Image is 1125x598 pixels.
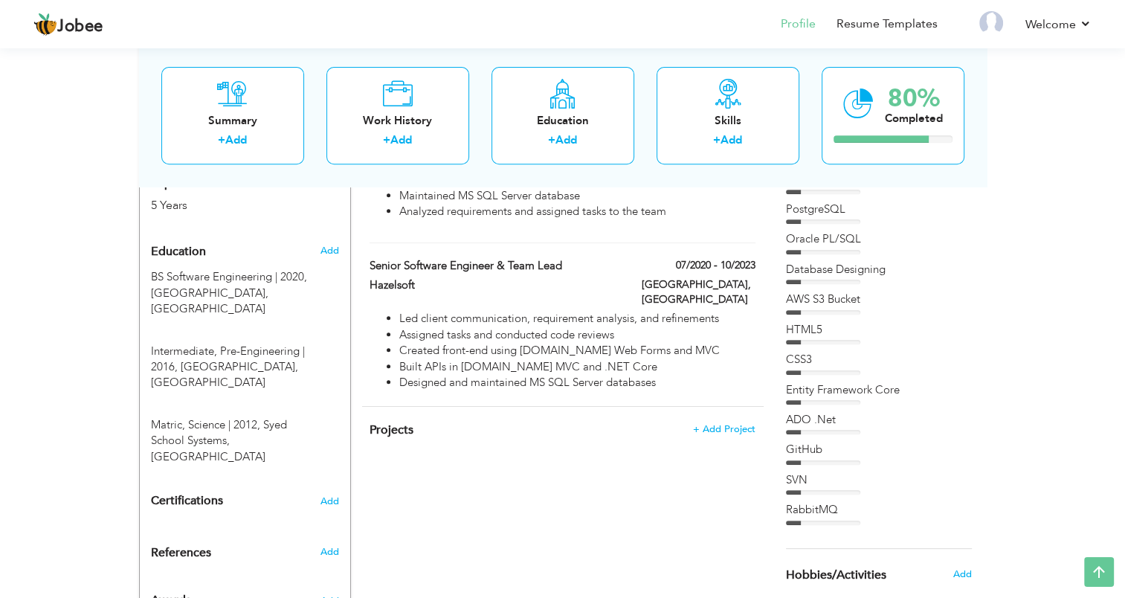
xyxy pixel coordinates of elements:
span: Certifications [151,492,223,509]
label: + [383,133,390,149]
div: 80% [885,86,943,111]
span: Add [320,244,338,257]
div: GitHub [786,442,972,457]
a: Jobee [33,13,103,36]
label: + [713,133,721,149]
div: Work History [338,113,457,129]
span: Projects [370,422,413,438]
span: + Add Project [693,424,755,434]
span: Syed School Systems, [GEOGRAPHIC_DATA] [151,417,287,464]
span: Add the certifications you’ve earned. [320,496,339,507]
span: Hobbies/Activities [786,569,886,582]
div: SVN [786,472,972,488]
label: Senior Software Engineer & Team Lead [370,258,619,274]
a: Resume Templates [837,16,938,33]
span: Matric, Syed School Systems, 2012 [151,417,260,432]
li: Analyzed requirements and assigned tasks to the team [399,204,755,219]
a: Welcome [1025,16,1092,33]
div: Completed [885,111,943,126]
span: BS Software Engineering, University of Management and Technology, 2020 [151,269,307,284]
label: 07/2020 - 10/2023 [676,258,755,273]
span: [GEOGRAPHIC_DATA], [GEOGRAPHIC_DATA] [151,359,298,390]
div: HTML5 [786,322,972,338]
span: [GEOGRAPHIC_DATA], [GEOGRAPHIC_DATA] [151,286,268,316]
div: BS Software Engineering, 2020 [140,269,350,317]
li: Led client communication, requirement analysis, and refinements [399,311,755,327]
div: Skills [668,113,787,129]
div: RabbitMQ [786,502,972,518]
h4: This helps to highlight the project, tools and skills you have worked on. [370,422,755,437]
span: Experience [151,176,212,190]
div: Add the reference. [140,545,350,568]
a: Profile [781,16,816,33]
a: Add [555,133,577,148]
li: Assigned tasks and conducted code reviews [399,327,755,343]
div: Entity Framework Core [786,382,972,398]
div: Oracle PL/SQL [786,231,972,247]
div: PostgreSQL [786,202,972,217]
div: 5 Years [151,197,304,214]
div: ADO .Net [786,412,972,428]
span: References [151,547,211,560]
div: Add your educational degree. [151,237,339,465]
div: AWS S3 Bucket [786,292,972,307]
span: Add [320,545,338,559]
div: Education [503,113,622,129]
span: Jobee [57,19,103,35]
li: Designed and maintained MS SQL Server databases [399,375,755,390]
label: Hazelsoft [370,277,619,293]
li: Maintained MS SQL Server database [399,188,755,204]
li: Built APIs in [DOMAIN_NAME] MVC and .NET Core [399,359,755,375]
a: Add [225,133,247,148]
span: Education [151,245,206,259]
div: Summary [173,113,292,129]
div: Intermediate, 2016 [140,321,350,391]
label: [GEOGRAPHIC_DATA], [GEOGRAPHIC_DATA] [642,277,755,307]
div: Database Designing [786,262,972,277]
label: + [218,133,225,149]
img: jobee.io [33,13,57,36]
span: Intermediate, Civil Lines College, 2016 [151,344,305,374]
label: + [548,133,555,149]
img: Profile Img [979,11,1003,35]
span: Add [952,568,971,581]
div: CSS3 [786,352,972,367]
a: Add [390,133,412,148]
a: Add [721,133,742,148]
div: Matric, 2012 [140,395,350,465]
li: Created front-end using [DOMAIN_NAME] Web Forms and MVC [399,343,755,359]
